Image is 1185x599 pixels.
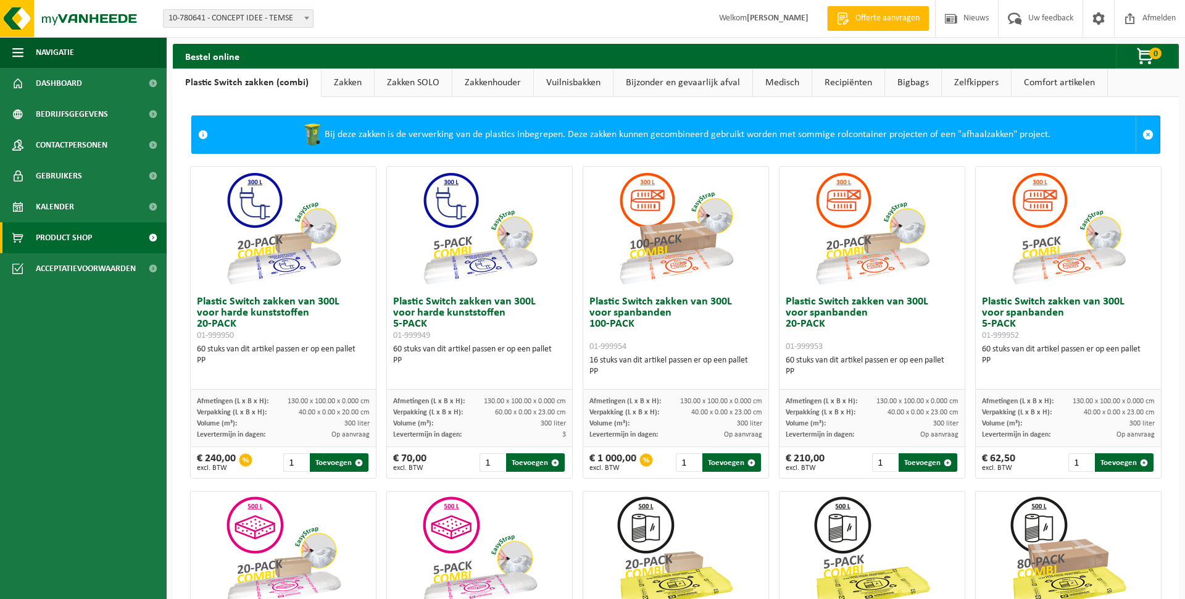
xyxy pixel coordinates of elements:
[534,69,613,97] a: Vuilnisbakken
[885,69,941,97] a: Bigbags
[589,464,636,472] span: excl. BTW
[920,431,958,438] span: Op aanvraag
[786,464,825,472] span: excl. BTW
[283,453,309,472] input: 1
[747,14,809,23] strong: [PERSON_NAME]
[786,398,857,405] span: Afmetingen (L x B x H):
[899,453,957,472] button: Toevoegen
[197,355,370,366] div: PP
[812,69,884,97] a: Recipiënten
[214,116,1136,153] div: Bij deze zakken is de verwerking van de plastics inbegrepen. Deze zakken kunnen gecombineerd gebr...
[393,431,462,438] span: Levertermijn in dagen:
[452,69,533,97] a: Zakkenhouder
[197,331,234,340] span: 01-999950
[418,167,541,290] img: 01-999949
[589,398,661,405] span: Afmetingen (L x B x H):
[982,420,1022,427] span: Volume (m³):
[163,9,314,28] span: 10-780641 - CONCEPT IDEE - TEMSE
[322,69,374,97] a: Zakken
[982,409,1052,416] span: Verpakking (L x B x H):
[1095,453,1154,472] button: Toevoegen
[375,69,452,97] a: Zakken SOLO
[197,431,265,438] span: Levertermijn in dagen:
[786,420,826,427] span: Volume (m³):
[197,420,237,427] span: Volume (m³):
[786,355,958,377] div: 60 stuks van dit artikel passen er op een pallet
[393,296,566,341] h3: Plastic Switch zakken van 300L voor harde kunststoffen 5-PACK
[982,398,1054,405] span: Afmetingen (L x B x H):
[310,453,368,472] button: Toevoegen
[562,431,566,438] span: 3
[589,409,659,416] span: Verpakking (L x B x H):
[786,431,854,438] span: Levertermijn in dagen:
[197,296,370,341] h3: Plastic Switch zakken van 300L voor harde kunststoffen 20-PACK
[1149,48,1162,59] span: 0
[702,453,761,472] button: Toevoegen
[589,355,762,377] div: 16 stuks van dit artikel passen er op een pallet
[36,253,136,284] span: Acceptatievoorwaarden
[827,6,929,31] a: Offerte aanvragen
[197,464,236,472] span: excl. BTW
[393,409,463,416] span: Verpakking (L x B x H):
[589,366,762,377] div: PP
[810,167,934,290] img: 01-999953
[288,398,370,405] span: 130.00 x 100.00 x 0.000 cm
[676,453,701,472] input: 1
[393,344,566,366] div: 60 stuks van dit artikel passen er op een pallet
[1116,44,1178,69] button: 0
[393,398,465,405] span: Afmetingen (L x B x H):
[786,409,855,416] span: Verpakking (L x B x H):
[173,44,252,68] h2: Bestel online
[589,431,658,438] span: Levertermijn in dagen:
[197,398,268,405] span: Afmetingen (L x B x H):
[753,69,812,97] a: Medisch
[982,344,1155,366] div: 60 stuks van dit artikel passen er op een pallet
[1012,69,1107,97] a: Comfort artikelen
[1116,431,1155,438] span: Op aanvraag
[1068,453,1094,472] input: 1
[541,420,566,427] span: 300 liter
[872,453,897,472] input: 1
[36,191,74,222] span: Kalender
[393,331,430,340] span: 01-999949
[982,464,1015,472] span: excl. BTW
[495,409,566,416] span: 60.00 x 0.00 x 23.00 cm
[173,69,321,97] a: Plastic Switch zakken (combi)
[393,420,433,427] span: Volume (m³):
[982,431,1050,438] span: Levertermijn in dagen:
[197,344,370,366] div: 60 stuks van dit artikel passen er op een pallet
[942,69,1011,97] a: Zelfkippers
[1007,167,1130,290] img: 01-999952
[393,355,566,366] div: PP
[589,342,626,351] span: 01-999954
[484,398,566,405] span: 130.00 x 100.00 x 0.000 cm
[933,420,958,427] span: 300 liter
[197,453,236,472] div: € 240,00
[197,409,267,416] span: Verpakking (L x B x H):
[1073,398,1155,405] span: 130.00 x 100.00 x 0.000 cm
[164,10,313,27] span: 10-780641 - CONCEPT IDEE - TEMSE
[1084,409,1155,416] span: 40.00 x 0.00 x 23.00 cm
[331,431,370,438] span: Op aanvraag
[982,355,1155,366] div: PP
[691,409,762,416] span: 40.00 x 0.00 x 23.00 cm
[36,37,74,68] span: Navigatie
[589,420,630,427] span: Volume (m³):
[222,167,345,290] img: 01-999950
[589,453,636,472] div: € 1 000,00
[888,409,958,416] span: 40.00 x 0.00 x 23.00 cm
[589,296,762,352] h3: Plastic Switch zakken van 300L voor spanbanden 100-PACK
[36,68,82,99] span: Dashboard
[344,420,370,427] span: 300 liter
[680,398,762,405] span: 130.00 x 100.00 x 0.000 cm
[300,122,325,147] img: WB-0240-HPE-GN-50.png
[1136,116,1160,153] a: Sluit melding
[36,161,82,191] span: Gebruikers
[614,167,738,290] img: 01-999954
[724,431,762,438] span: Op aanvraag
[786,342,823,351] span: 01-999953
[1129,420,1155,427] span: 300 liter
[36,99,108,130] span: Bedrijfsgegevens
[876,398,958,405] span: 130.00 x 100.00 x 0.000 cm
[299,409,370,416] span: 40.00 x 0.00 x 20.00 cm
